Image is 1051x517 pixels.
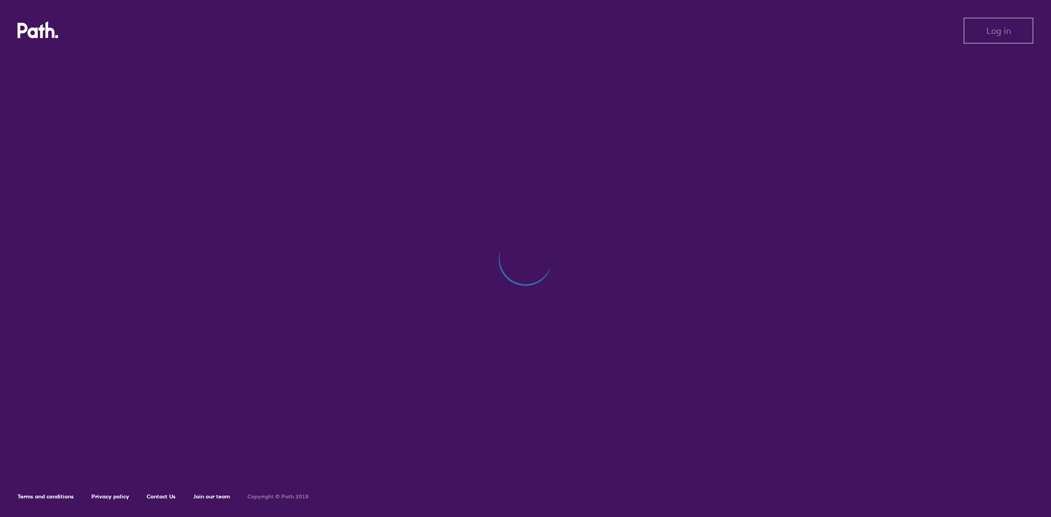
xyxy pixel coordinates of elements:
h6: Copyright © Path 2018 [247,493,309,500]
span: Log in [986,26,1011,36]
a: Privacy policy [91,493,129,500]
button: Log in [963,18,1033,44]
a: Join our team [193,493,230,500]
a: Contact Us [147,493,176,500]
a: Terms and conditions [18,493,74,500]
